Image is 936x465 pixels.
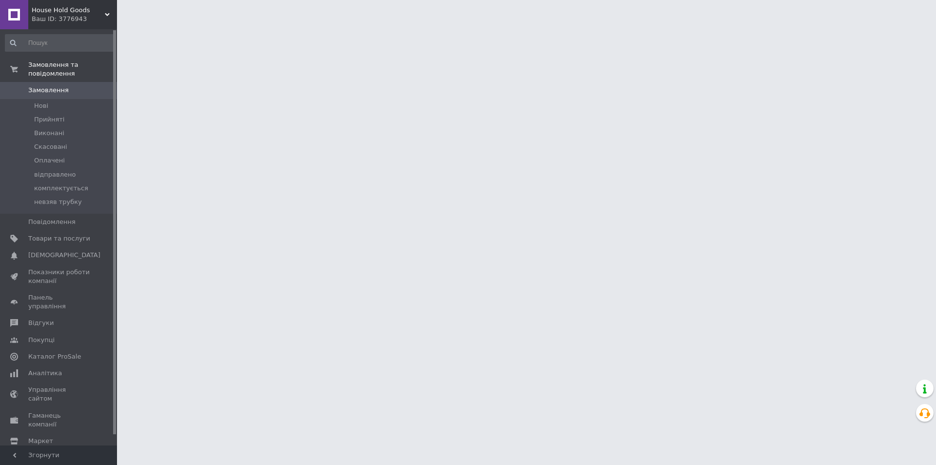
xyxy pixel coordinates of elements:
[34,156,65,165] span: Оплачені
[28,218,76,226] span: Повідомлення
[34,115,64,124] span: Прийняті
[34,184,88,193] span: комплектується
[28,251,100,260] span: [DEMOGRAPHIC_DATA]
[28,437,53,445] span: Маркет
[28,86,69,95] span: Замовлення
[28,61,117,78] span: Замовлення та повідомлення
[34,101,48,110] span: Нові
[28,336,55,344] span: Покупці
[28,319,54,327] span: Відгуки
[28,411,90,429] span: Гаманець компанії
[34,129,64,138] span: Виконані
[5,34,115,52] input: Пошук
[32,15,117,23] div: Ваш ID: 3776943
[28,352,81,361] span: Каталог ProSale
[28,385,90,403] span: Управління сайтом
[28,293,90,311] span: Панель управління
[28,268,90,285] span: Показники роботи компанії
[28,369,62,378] span: Аналітика
[34,198,82,206] span: невзяв трубку
[34,142,67,151] span: Скасовані
[32,6,105,15] span: House Hold Goods
[34,170,76,179] span: відправлено
[28,234,90,243] span: Товари та послуги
